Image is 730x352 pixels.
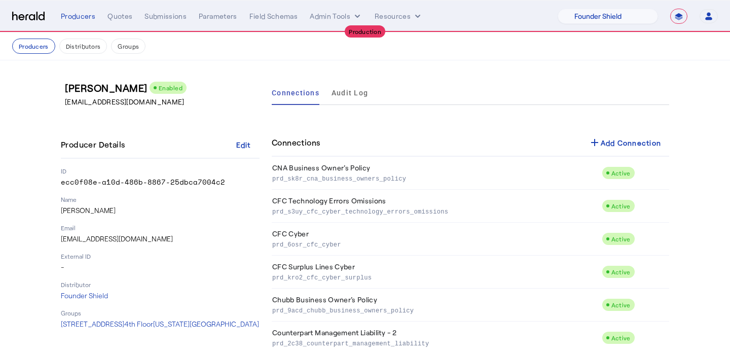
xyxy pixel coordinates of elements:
td: CNA Business Owner's Policy [272,157,602,190]
button: internal dropdown menu [310,11,362,21]
span: Active [611,301,631,308]
a: Connections [272,81,319,105]
span: Active [611,235,631,242]
button: Distributors [59,39,107,54]
p: Email [61,224,260,232]
div: Edit [236,139,251,150]
td: Chubb Business Owner's Policy [272,289,602,322]
div: Submissions [144,11,187,21]
div: Quotes [107,11,132,21]
a: Audit Log [332,81,368,105]
button: Producers [12,39,55,54]
p: prd_9acd_chubb_business_owners_policy [272,305,598,315]
p: Name [61,195,260,203]
p: prd_s3uy_cfc_cyber_technology_errors_omissions [272,206,598,216]
span: [STREET_ADDRESS] 4th Floor [US_STATE][GEOGRAPHIC_DATA] [61,320,259,328]
td: CFC Cyber [272,223,602,256]
div: Add Connection [589,136,662,149]
button: Add Connection [580,133,670,152]
h3: [PERSON_NAME] [65,81,264,95]
span: Audit Log [332,89,368,96]
td: CFC Surplus Lines Cyber [272,256,602,289]
div: Producers [61,11,95,21]
span: Connections [272,89,319,96]
p: - [61,262,260,272]
p: prd_kro2_cfc_cyber_surplus [272,272,598,282]
mat-icon: add [589,136,601,149]
p: Distributor [61,280,260,289]
p: Groups [61,309,260,317]
p: prd_2c38_counterpart_management_liability [272,338,598,348]
button: Resources dropdown menu [375,11,423,21]
p: [EMAIL_ADDRESS][DOMAIN_NAME] [65,97,264,107]
p: External ID [61,252,260,260]
h4: Producer Details [61,138,129,151]
p: prd_6osr_cfc_cyber [272,239,598,249]
p: prd_sk8r_cna_business_owners_policy [272,173,598,183]
p: Founder Shield [61,291,260,301]
p: ecc0f08e-a10d-486b-8867-25dbca7004c2 [61,177,260,187]
h4: Connections [272,136,320,149]
div: Field Schemas [249,11,298,21]
img: Herald Logo [12,12,45,21]
button: Groups [111,39,145,54]
td: CFC Technology Errors Omissions [272,190,602,223]
p: [PERSON_NAME] [61,205,260,216]
span: Active [611,334,631,341]
button: Edit [227,135,260,154]
div: Parameters [199,11,237,21]
span: Active [611,268,631,275]
span: Active [611,202,631,209]
span: Active [611,169,631,177]
span: Enabled [159,84,183,91]
p: ID [61,167,260,175]
div: Production [345,25,385,38]
p: [EMAIL_ADDRESS][DOMAIN_NAME] [61,234,260,244]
